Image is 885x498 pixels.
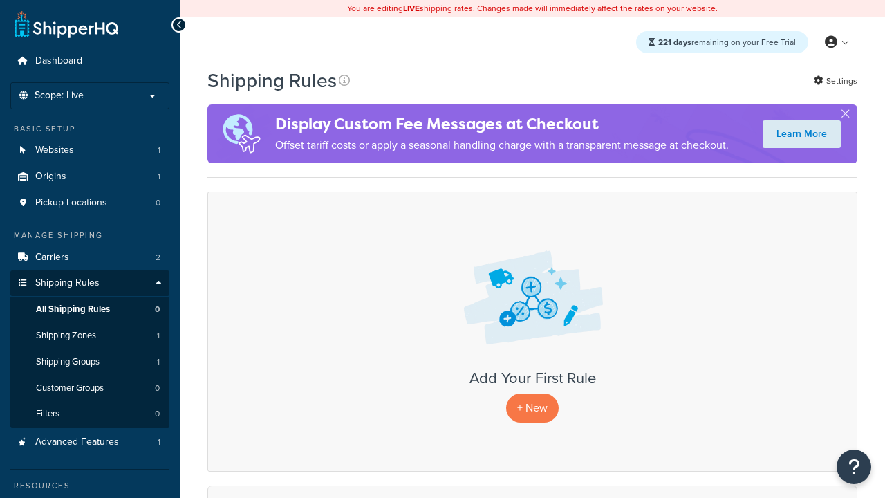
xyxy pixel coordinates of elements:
[222,370,843,387] h3: Add Your First Rule
[506,394,559,422] p: + New
[814,71,857,91] a: Settings
[35,252,69,264] span: Carriers
[403,2,420,15] b: LIVE
[10,323,169,349] a: Shipping Zones 1
[156,252,160,264] span: 2
[35,277,100,289] span: Shipping Rules
[207,104,275,163] img: duties-banner-06bc72dcb5fe05cb3f9472aba00be2ae8eb53ab6f0d8bb03d382ba314ac3c341.png
[636,31,808,53] div: remaining on your Free Trial
[10,190,169,216] li: Pickup Locations
[10,349,169,375] li: Shipping Groups
[155,382,160,394] span: 0
[10,270,169,296] a: Shipping Rules
[763,120,841,148] a: Learn More
[10,297,169,322] li: All Shipping Rules
[35,145,74,156] span: Websites
[10,376,169,401] a: Customer Groups 0
[10,270,169,428] li: Shipping Rules
[10,164,169,190] li: Origins
[275,136,729,155] p: Offset tariff costs or apply a seasonal handling charge with a transparent message at checkout.
[155,408,160,420] span: 0
[158,171,160,183] span: 1
[10,245,169,270] li: Carriers
[158,436,160,448] span: 1
[10,245,169,270] a: Carriers 2
[36,330,96,342] span: Shipping Zones
[10,164,169,190] a: Origins 1
[10,430,169,455] li: Advanced Features
[35,197,107,209] span: Pickup Locations
[10,297,169,322] a: All Shipping Rules 0
[10,349,169,375] a: Shipping Groups 1
[207,67,337,94] h1: Shipping Rules
[36,408,59,420] span: Filters
[157,330,160,342] span: 1
[10,138,169,163] li: Websites
[36,382,104,394] span: Customer Groups
[10,323,169,349] li: Shipping Zones
[10,430,169,455] a: Advanced Features 1
[10,401,169,427] a: Filters 0
[658,36,691,48] strong: 221 days
[35,171,66,183] span: Origins
[36,356,100,368] span: Shipping Groups
[837,450,871,484] button: Open Resource Center
[157,356,160,368] span: 1
[158,145,160,156] span: 1
[10,123,169,135] div: Basic Setup
[10,138,169,163] a: Websites 1
[155,304,160,315] span: 0
[10,401,169,427] li: Filters
[15,10,118,38] a: ShipperHQ Home
[10,376,169,401] li: Customer Groups
[10,480,169,492] div: Resources
[156,197,160,209] span: 0
[35,55,82,67] span: Dashboard
[35,436,119,448] span: Advanced Features
[35,90,84,102] span: Scope: Live
[10,48,169,74] a: Dashboard
[10,190,169,216] a: Pickup Locations 0
[10,230,169,241] div: Manage Shipping
[275,113,729,136] h4: Display Custom Fee Messages at Checkout
[36,304,110,315] span: All Shipping Rules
